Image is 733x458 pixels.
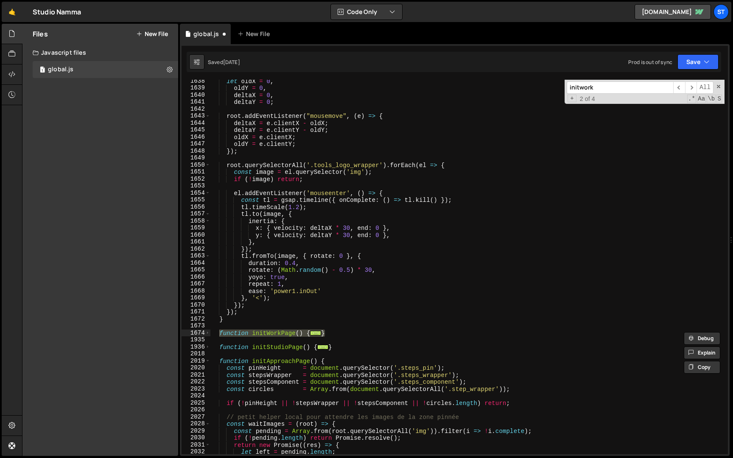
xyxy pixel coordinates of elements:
div: 2026 [182,406,210,413]
div: 1662 [182,246,210,253]
div: 2029 [182,427,210,435]
div: 1671 [182,308,210,316]
div: Studio Namma [33,7,81,17]
div: 2024 [182,392,210,399]
span: 1 [40,67,45,74]
button: Code Only [331,4,402,20]
span: ... [317,344,328,349]
div: 1661 [182,238,210,246]
div: 1650 [182,162,210,169]
input: Search for [567,81,673,94]
div: 2027 [182,413,210,421]
div: 1663 [182,252,210,260]
div: 1638 [182,78,210,85]
div: 1673 [182,322,210,330]
button: Save [677,54,719,70]
div: 1642 [182,106,210,113]
div: 1652 [182,176,210,183]
div: Saved [208,59,240,66]
span: ... [310,330,321,335]
div: 2028 [182,420,210,427]
div: 2032 [182,448,210,455]
div: 1657 [182,210,210,218]
div: [DATE] [223,59,240,66]
div: 1640 [182,92,210,99]
div: 1649 [182,154,210,162]
div: 1660 [182,232,210,239]
div: New File [238,30,273,38]
div: 2020 [182,364,210,371]
div: 1654 [182,190,210,197]
div: 1656 [182,204,210,211]
div: 1653 [182,182,210,190]
div: 1641 [182,98,210,106]
span: ​ [673,81,685,94]
div: 1639 [182,84,210,92]
a: St [713,4,729,20]
div: 2025 [182,399,210,407]
div: 2019 [182,357,210,365]
div: Javascript files [22,44,178,61]
div: 1665 [182,266,210,274]
span: RegExp Search [687,95,696,103]
div: 1658 [182,218,210,225]
div: Prod is out of sync [628,59,672,66]
div: 1645 [182,126,210,134]
div: 2031 [182,441,210,449]
div: 1674 [182,330,210,337]
span: Alt-Enter [697,81,713,94]
div: global.js [193,30,219,38]
div: 2018 [182,350,210,357]
div: 1651 [182,168,210,176]
div: 1670 [182,302,210,309]
div: 1664 [182,260,210,267]
a: [DOMAIN_NAME] [635,4,711,20]
button: Copy [684,361,720,374]
span: CaseSensitive Search [697,95,706,103]
a: 🤙 [2,2,22,22]
div: 1648 [182,148,210,155]
button: New File [136,31,168,37]
div: 1936 [182,343,210,351]
div: 1644 [182,120,210,127]
div: 1659 [182,224,210,232]
h2: Files [33,29,48,39]
div: 1647 [182,140,210,148]
div: 1655 [182,196,210,204]
div: 2021 [182,371,210,379]
button: Debug [684,332,720,345]
div: 1643 [182,112,210,120]
div: 2030 [182,434,210,441]
div: 1672 [182,316,210,323]
span: Whole Word Search [707,95,716,103]
span: Search In Selection [716,95,722,103]
div: 2022 [182,378,210,385]
div: global.js [48,66,73,73]
div: 1668 [182,288,210,295]
div: 1935 [182,336,210,343]
div: 1646 [182,134,210,141]
span: 2 of 4 [576,95,599,103]
div: 1669 [182,294,210,302]
div: 1667 [182,280,210,288]
span: ​ [685,81,697,94]
div: 2023 [182,385,210,393]
button: Explain [684,346,720,359]
span: Toggle Replace mode [568,95,576,103]
div: 1666 [182,274,210,281]
div: 16482/44667.js [33,61,178,78]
